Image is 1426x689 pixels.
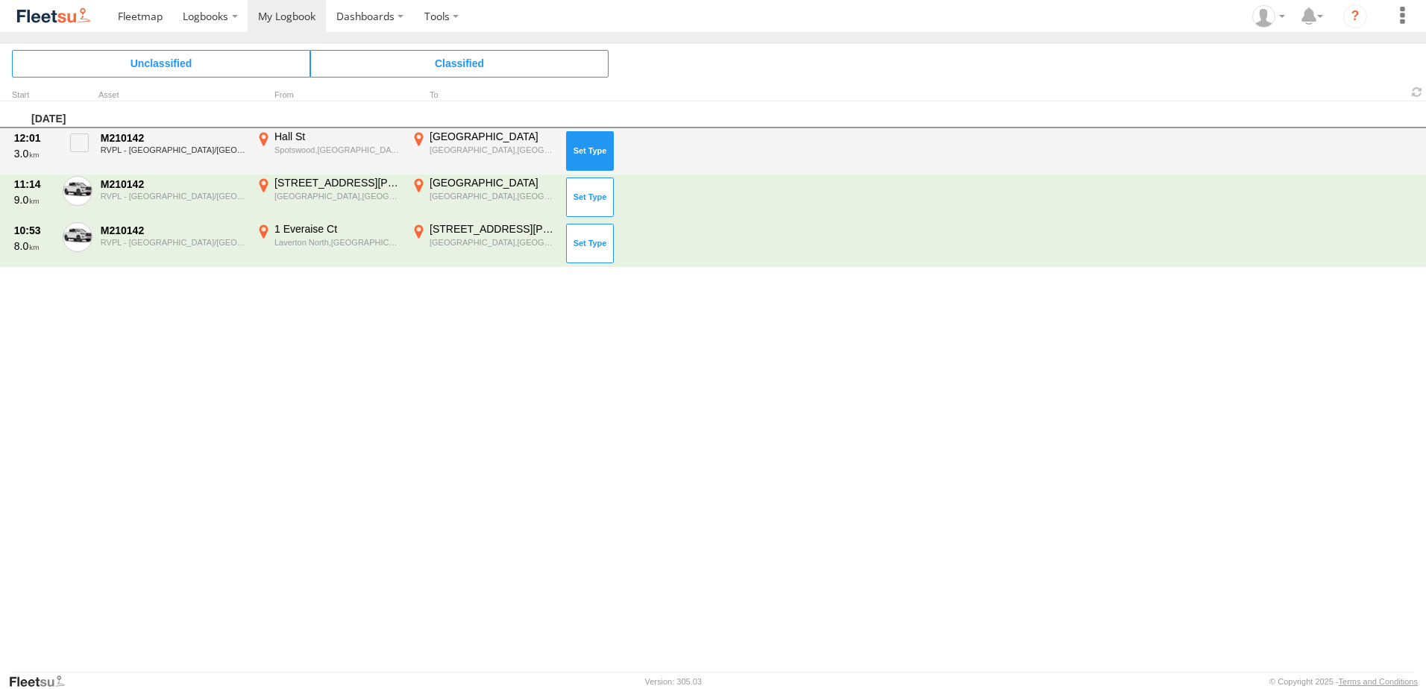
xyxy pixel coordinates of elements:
a: Visit our Website [8,674,77,689]
div: Asset [98,92,248,99]
span: Click to view Classified Trips [310,50,609,77]
div: Hall St [274,130,401,143]
div: Click to Sort [12,92,57,99]
label: Click to View Event Location [254,130,403,173]
label: Click to View Event Location [409,222,558,265]
div: [GEOGRAPHIC_DATA],[GEOGRAPHIC_DATA] [430,145,556,155]
div: [GEOGRAPHIC_DATA],[GEOGRAPHIC_DATA] [430,237,556,248]
a: Terms and Conditions [1339,677,1418,686]
div: RVPL - [GEOGRAPHIC_DATA]/[GEOGRAPHIC_DATA]/[GEOGRAPHIC_DATA] [101,145,245,154]
button: Click to Set [566,224,614,262]
div: [STREET_ADDRESS][PERSON_NAME] [274,176,401,189]
span: Refresh [1408,85,1426,99]
span: Click to view Unclassified Trips [12,50,310,77]
div: Anthony Winton [1247,5,1290,28]
div: © Copyright 2025 - [1269,677,1418,686]
div: M210142 [101,224,245,237]
div: [GEOGRAPHIC_DATA],[GEOGRAPHIC_DATA] [430,191,556,201]
div: 12:01 [14,131,54,145]
div: Spotswood,[GEOGRAPHIC_DATA] [274,145,401,155]
div: M210142 [101,177,245,191]
div: 11:14 [14,177,54,191]
div: 10:53 [14,224,54,237]
div: Version: 305.03 [645,677,702,686]
div: RVPL - [GEOGRAPHIC_DATA]/[GEOGRAPHIC_DATA]/[GEOGRAPHIC_DATA] [101,238,245,247]
div: 1 Everaise Ct [274,222,401,236]
div: [STREET_ADDRESS][PERSON_NAME] [430,222,556,236]
div: To [409,92,558,99]
div: RVPL - [GEOGRAPHIC_DATA]/[GEOGRAPHIC_DATA]/[GEOGRAPHIC_DATA] [101,192,245,201]
label: Click to View Event Location [254,176,403,219]
label: Click to View Event Location [409,130,558,173]
div: [GEOGRAPHIC_DATA] [430,130,556,143]
div: 9.0 [14,193,54,207]
div: 3.0 [14,147,54,160]
div: [GEOGRAPHIC_DATA],[GEOGRAPHIC_DATA] [274,191,401,201]
button: Click to Set [566,131,614,170]
i: ? [1343,4,1367,28]
div: Laverton North,[GEOGRAPHIC_DATA] [274,237,401,248]
div: M210142 [101,131,245,145]
div: 8.0 [14,239,54,253]
div: From [254,92,403,99]
button: Click to Set [566,177,614,216]
label: Click to View Event Location [254,222,403,265]
label: Click to View Event Location [409,176,558,219]
img: fleetsu-logo-horizontal.svg [15,6,92,26]
div: [GEOGRAPHIC_DATA] [430,176,556,189]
